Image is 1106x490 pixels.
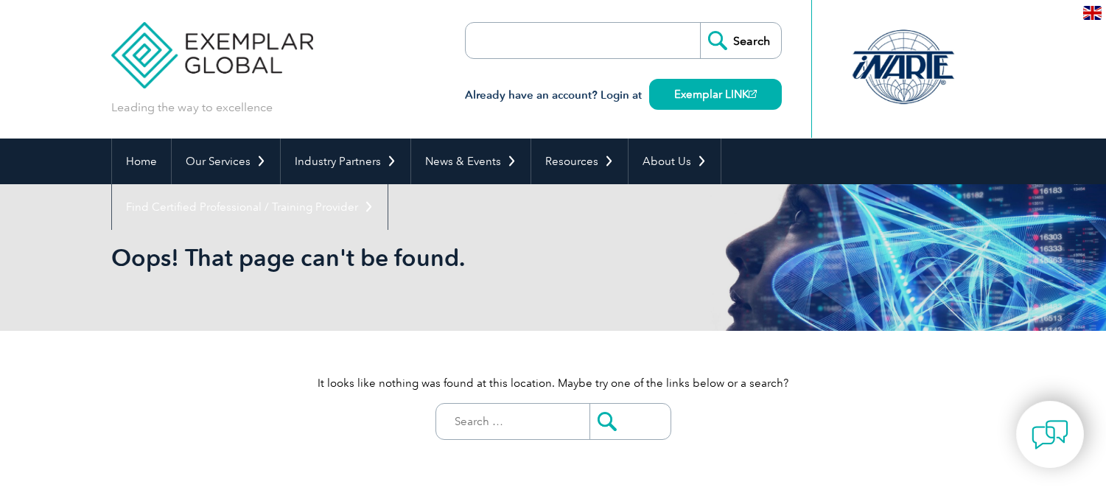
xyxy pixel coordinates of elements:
a: About Us [629,139,721,184]
a: Resources [531,139,628,184]
h1: Oops! That page can't be found. [111,243,677,272]
a: Our Services [172,139,280,184]
img: open_square.png [749,90,757,98]
p: Leading the way to excellence [111,99,273,116]
img: contact-chat.png [1032,416,1068,453]
p: It looks like nothing was found at this location. Maybe try one of the links below or a search? [111,375,995,391]
a: Industry Partners [281,139,410,184]
a: Home [112,139,171,184]
input: Search [700,23,781,58]
a: News & Events [411,139,531,184]
img: en [1083,6,1102,20]
h3: Already have an account? Login at [465,86,782,105]
a: Exemplar LINK [649,79,782,110]
a: Find Certified Professional / Training Provider [112,184,388,230]
input: Submit [589,404,671,439]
